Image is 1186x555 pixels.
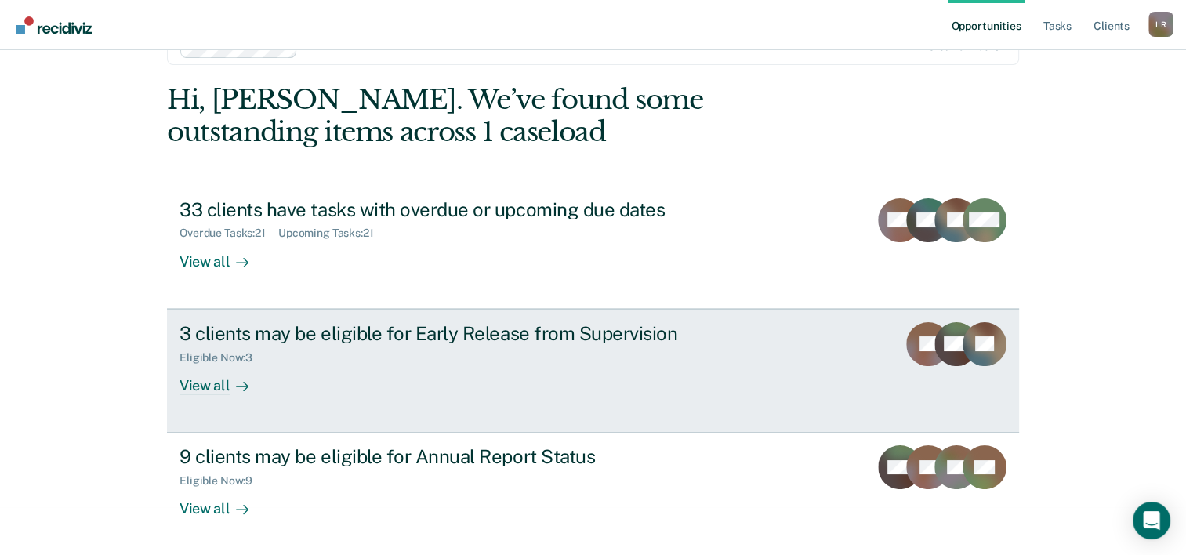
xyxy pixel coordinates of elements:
[278,227,386,240] div: Upcoming Tasks : 21
[1148,12,1173,37] div: L R
[1133,502,1170,539] div: Open Intercom Messenger
[180,364,267,394] div: View all
[167,309,1019,433] a: 3 clients may be eligible for Early Release from SupervisionEligible Now:3View all
[180,474,265,488] div: Eligible Now : 9
[180,322,730,345] div: 3 clients may be eligible for Early Release from Supervision
[167,186,1019,309] a: 33 clients have tasks with overdue or upcoming due datesOverdue Tasks:21Upcoming Tasks:21View all
[1148,12,1173,37] button: Profile dropdown button
[180,198,730,221] div: 33 clients have tasks with overdue or upcoming due dates
[180,445,730,468] div: 9 clients may be eligible for Annual Report Status
[167,84,848,148] div: Hi, [PERSON_NAME]. We’ve found some outstanding items across 1 caseload
[16,16,92,34] img: Recidiviz
[180,227,278,240] div: Overdue Tasks : 21
[180,351,265,365] div: Eligible Now : 3
[180,488,267,518] div: View all
[180,240,267,270] div: View all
